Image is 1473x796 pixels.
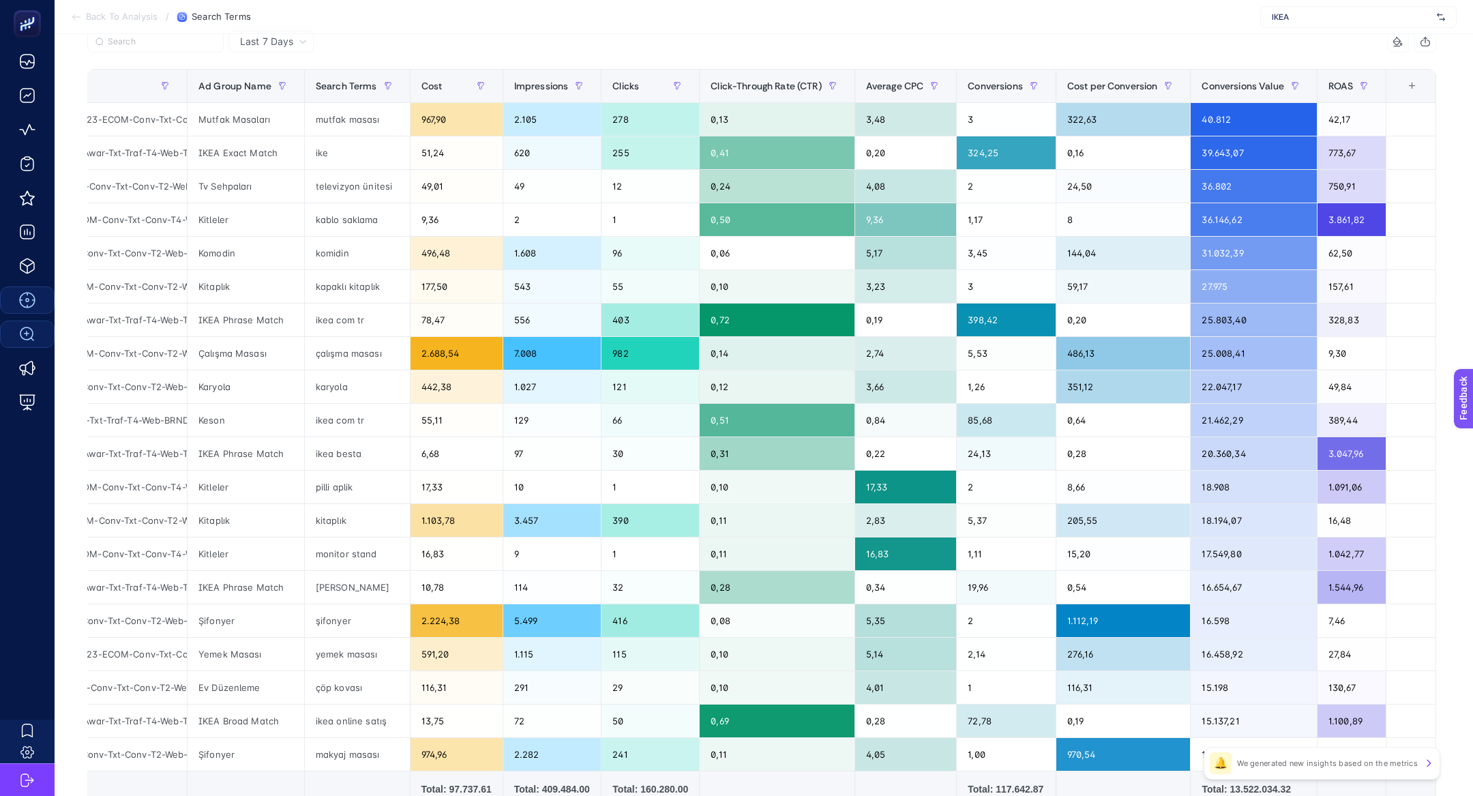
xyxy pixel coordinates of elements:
[855,337,957,370] div: 2,74
[855,705,957,737] div: 0,28
[700,437,854,470] div: 0,31
[411,136,503,169] div: 51,24
[421,782,492,796] div: Total: 97.737.61
[1191,304,1316,336] div: 25.803,40
[601,738,699,771] div: 241
[957,337,1056,370] div: 5,53
[1237,758,1418,769] p: We generated new insights based on the metrics
[1056,471,1191,503] div: 8,66
[1318,638,1386,670] div: 27,84
[700,203,854,236] div: 0,50
[700,738,854,771] div: 0,11
[1318,103,1386,136] div: 42,17
[188,370,304,403] div: Karyola
[601,237,699,269] div: 96
[1437,10,1445,24] img: svg%3e
[503,537,601,570] div: 9
[700,537,854,570] div: 0,11
[514,80,569,91] span: Impressions
[957,671,1056,704] div: 1
[855,370,957,403] div: 3,66
[411,738,503,771] div: 974,96
[957,705,1056,737] div: 72,78
[601,537,699,570] div: 1
[1272,12,1431,23] span: IKEA
[855,103,957,136] div: 3,48
[411,671,503,704] div: 116,31
[188,638,304,670] div: Yemek Masası
[855,638,957,670] div: 5,14
[411,370,503,403] div: 442,38
[305,671,410,704] div: çöp kovası
[1318,404,1386,437] div: 389,44
[1318,604,1386,637] div: 7,46
[305,203,410,236] div: kablo saklama
[957,404,1056,437] div: 85,68
[411,337,503,370] div: 2.688,54
[601,270,699,303] div: 55
[601,638,699,670] div: 115
[1056,671,1191,704] div: 116,31
[1191,237,1316,269] div: 31.032,39
[1191,337,1316,370] div: 25.008,41
[1056,203,1191,236] div: 8
[1202,782,1305,796] div: Total: 13.522.034.32
[1399,80,1425,91] div: +
[1191,738,1316,771] div: 13.726,39
[700,270,854,303] div: 0,10
[1056,136,1191,169] div: 0,16
[1318,705,1386,737] div: 1.100,89
[1056,103,1191,136] div: 322,63
[1056,437,1191,470] div: 0,28
[601,471,699,503] div: 1
[700,404,854,437] div: 0,51
[957,471,1056,503] div: 2
[601,203,699,236] div: 1
[411,604,503,637] div: 2.224,38
[1191,170,1316,203] div: 36.802
[1191,671,1316,704] div: 15.198
[421,80,443,91] span: Cost
[305,705,410,737] div: ikea online satış
[1328,80,1354,91] span: ROAS
[305,604,410,637] div: şifonyer
[855,270,957,303] div: 3,23
[1202,80,1283,91] span: Conversions Value
[503,270,601,303] div: 543
[188,136,304,169] div: IKEA Exact Match
[957,304,1056,336] div: 398,42
[1318,270,1386,303] div: 157,61
[305,370,410,403] div: karyola
[1191,604,1316,637] div: 16.598
[1056,370,1191,403] div: 351,12
[855,170,957,203] div: 4,08
[957,437,1056,470] div: 24,13
[601,170,699,203] div: 12
[503,604,601,637] div: 5.499
[1191,504,1316,537] div: 18.194,07
[601,304,699,336] div: 403
[188,437,304,470] div: IKEA Phrase Match
[1318,471,1386,503] div: 1.091,06
[855,537,957,570] div: 16,83
[855,136,957,169] div: 0,20
[957,504,1056,537] div: 5,37
[700,170,854,203] div: 0,24
[957,136,1056,169] div: 324,25
[188,738,304,771] div: Şifonyer
[1318,304,1386,336] div: 328,83
[1318,170,1386,203] div: 750,91
[411,571,503,604] div: 10,78
[503,404,601,437] div: 129
[305,471,410,503] div: pilli aplik
[305,437,410,470] div: ikea besta
[305,337,410,370] div: çalışma masası
[411,270,503,303] div: 177,50
[240,35,293,48] span: Last 7 Days
[601,404,699,437] div: 66
[957,571,1056,604] div: 19,96
[305,103,410,136] div: mutfak masası
[1056,270,1191,303] div: 59,17
[503,504,601,537] div: 3.457
[1056,604,1191,637] div: 1.112,19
